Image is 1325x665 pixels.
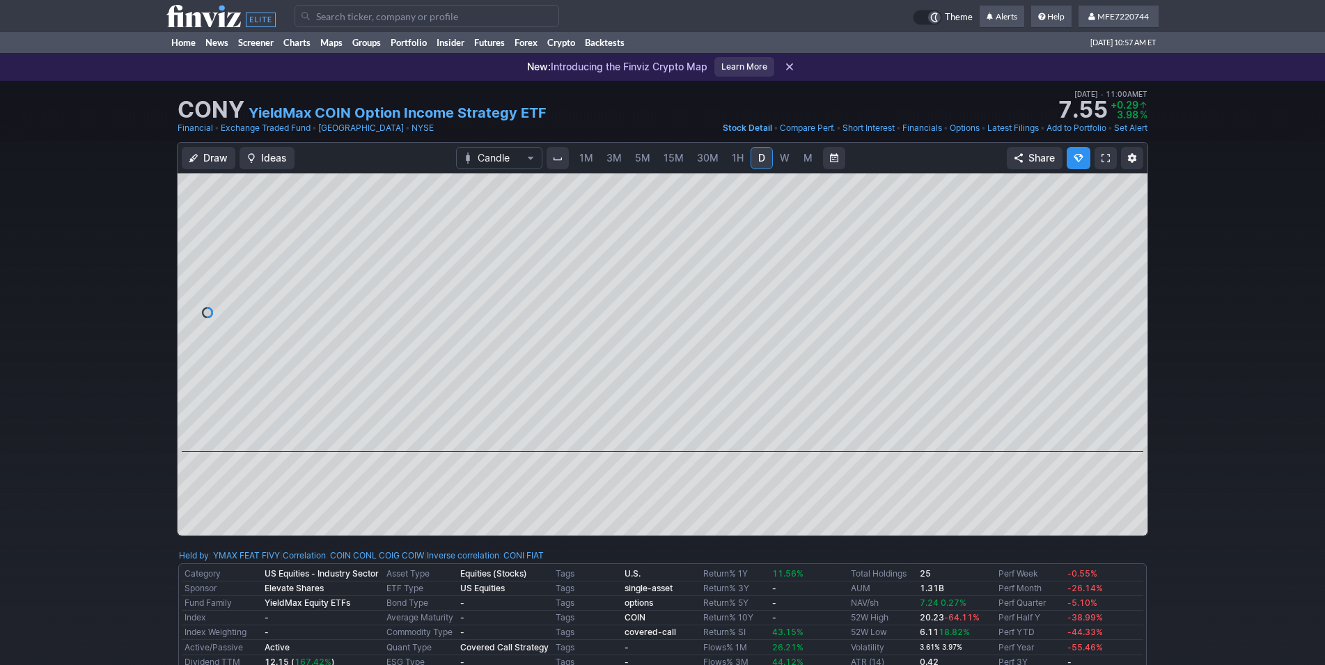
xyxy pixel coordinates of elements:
[553,625,622,640] td: Tags
[402,549,424,563] a: COIW
[221,121,311,135] a: Exchange Traded Fund
[1067,583,1103,593] span: -26.14%
[700,596,769,611] td: Return% 5Y
[384,581,457,596] td: ETF Type
[780,123,835,133] span: Compare Perf.
[625,568,641,579] a: U.S.
[625,627,676,637] a: covered-call
[625,583,673,593] a: single-asset
[527,61,551,72] span: New:
[460,583,505,593] b: US Equities
[265,642,290,652] b: Active
[902,121,942,135] a: Financials
[1097,11,1149,22] span: MFE7220744
[1067,612,1103,623] span: -38.99%
[700,567,769,581] td: Return% 1Y
[1067,642,1103,652] span: -55.46%
[432,32,469,53] a: Insider
[179,550,209,561] a: Held by
[1031,6,1072,28] a: Help
[265,597,350,608] b: YieldMax Equity ETFs
[312,121,317,135] span: •
[315,32,347,53] a: Maps
[1111,100,1147,110] span: +0.29
[772,642,803,652] span: 26.21%
[178,99,244,121] h1: CONY
[182,640,262,655] td: Active/Passive
[913,10,973,25] a: Theme
[179,549,280,563] div: :
[700,625,769,640] td: Return% SI
[772,612,776,623] b: -
[896,121,901,135] span: •
[803,152,813,164] span: M
[460,627,464,637] b: -
[1108,121,1113,135] span: •
[732,152,744,164] span: 1H
[772,583,776,593] b: -
[1074,88,1147,100] span: [DATE] 11:00AM ET
[723,123,772,133] span: Stock Detail
[542,32,580,53] a: Crypto
[726,147,750,169] a: 1H
[460,597,464,608] b: -
[553,596,622,611] td: Tags
[240,549,260,563] a: FEAT
[1067,568,1097,579] span: -0.55%
[939,627,970,637] span: 18.82%
[625,612,645,623] b: COIN
[1007,147,1063,169] button: Share
[657,147,690,169] a: 15M
[553,567,622,581] td: Tags
[691,147,725,169] a: 30M
[920,627,970,637] b: 6.11
[203,151,228,165] span: Draw
[1090,32,1156,53] span: [DATE] 10:57 AM ET
[265,583,324,593] b: Elevate Shares
[700,640,769,655] td: Flows% 1M
[996,625,1065,640] td: Perf YTD
[1067,597,1097,608] span: -5.10%
[526,549,544,563] a: FIAT
[944,612,980,623] span: -64.11%
[625,642,629,652] b: -
[283,550,326,561] a: Correlation
[411,121,434,135] a: NYSE
[987,123,1039,133] span: Latest Filings
[460,568,527,579] b: Equities (Stocks)
[233,32,279,53] a: Screener
[460,642,549,652] b: Covered Call Strategy
[553,611,622,625] td: Tags
[848,625,917,640] td: 52W Low
[182,147,235,169] button: Draw
[261,151,287,165] span: Ideas
[629,147,657,169] a: 5M
[469,32,510,53] a: Futures
[714,57,774,77] a: Learn More
[848,611,917,625] td: 52W High
[553,640,622,655] td: Tags
[182,611,262,625] td: Index
[182,625,262,640] td: Index Weighting
[848,581,917,596] td: AUM
[635,152,650,164] span: 5M
[478,151,521,165] span: Candle
[981,121,986,135] span: •
[249,103,547,123] a: YieldMax COIN Option Income Strategy ETF
[384,640,457,655] td: Quant Type
[1095,147,1117,169] a: Fullscreen
[1114,121,1147,135] a: Set Alert
[353,549,377,563] a: CONL
[384,625,457,640] td: Commodity Type
[579,152,593,164] span: 1M
[943,121,948,135] span: •
[625,597,653,608] a: options
[774,147,796,169] a: W
[600,147,628,169] a: 3M
[295,5,559,27] input: Search
[405,121,410,135] span: •
[384,596,457,611] td: Bond Type
[780,152,790,164] span: W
